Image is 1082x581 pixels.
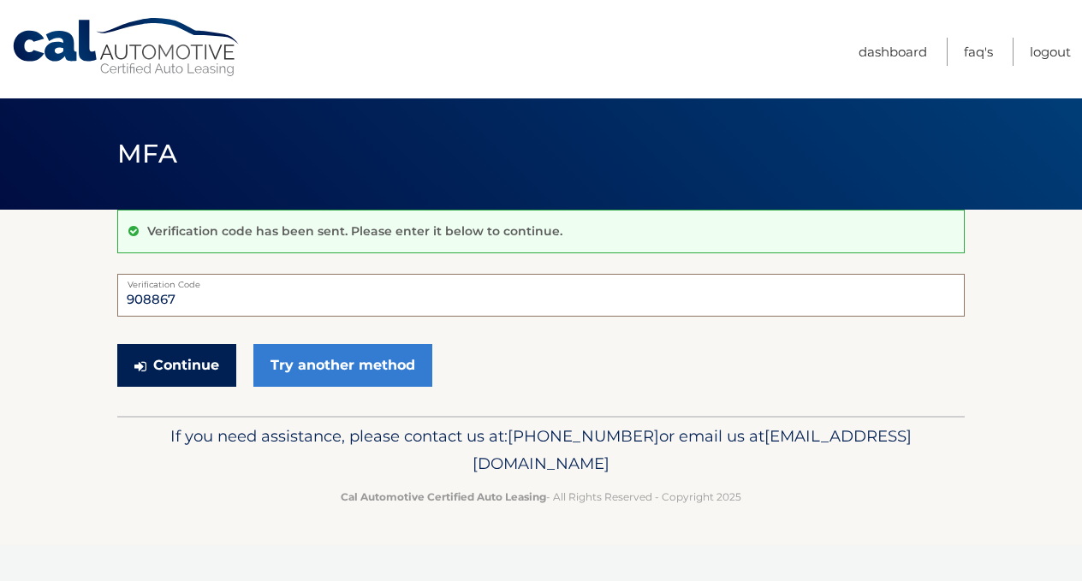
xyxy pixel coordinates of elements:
a: Cal Automotive [11,17,242,78]
a: Dashboard [859,38,927,66]
span: [PHONE_NUMBER] [508,426,659,446]
p: If you need assistance, please contact us at: or email us at [128,423,954,477]
a: Logout [1030,38,1071,66]
label: Verification Code [117,274,965,288]
span: MFA [117,138,177,169]
strong: Cal Automotive Certified Auto Leasing [341,490,546,503]
p: Verification code has been sent. Please enter it below to continue. [147,223,562,239]
a: FAQ's [964,38,993,66]
p: - All Rights Reserved - Copyright 2025 [128,488,954,506]
a: Try another method [253,344,432,387]
input: Verification Code [117,274,965,317]
button: Continue [117,344,236,387]
span: [EMAIL_ADDRESS][DOMAIN_NAME] [473,426,912,473]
